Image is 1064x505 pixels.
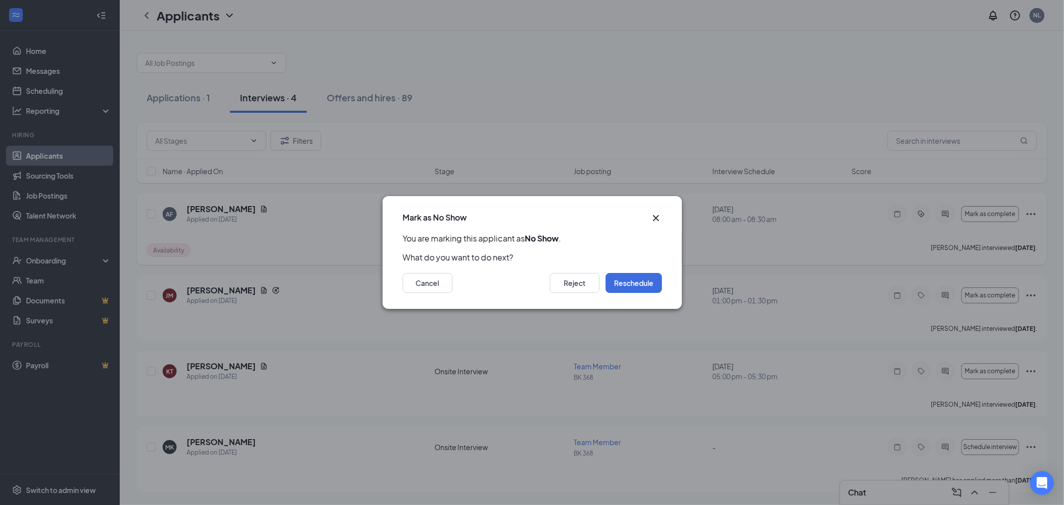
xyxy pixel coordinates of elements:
[650,212,662,224] svg: Cross
[403,273,452,293] button: Cancel
[550,273,600,293] button: Reject
[403,252,662,263] p: What do you want to do next?
[606,273,662,293] button: Reschedule
[403,233,662,244] p: You are marking this applicant as .
[1030,471,1054,495] div: Open Intercom Messenger
[525,233,559,244] b: No Show
[403,212,467,223] h3: Mark as No Show
[650,212,662,224] button: Close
